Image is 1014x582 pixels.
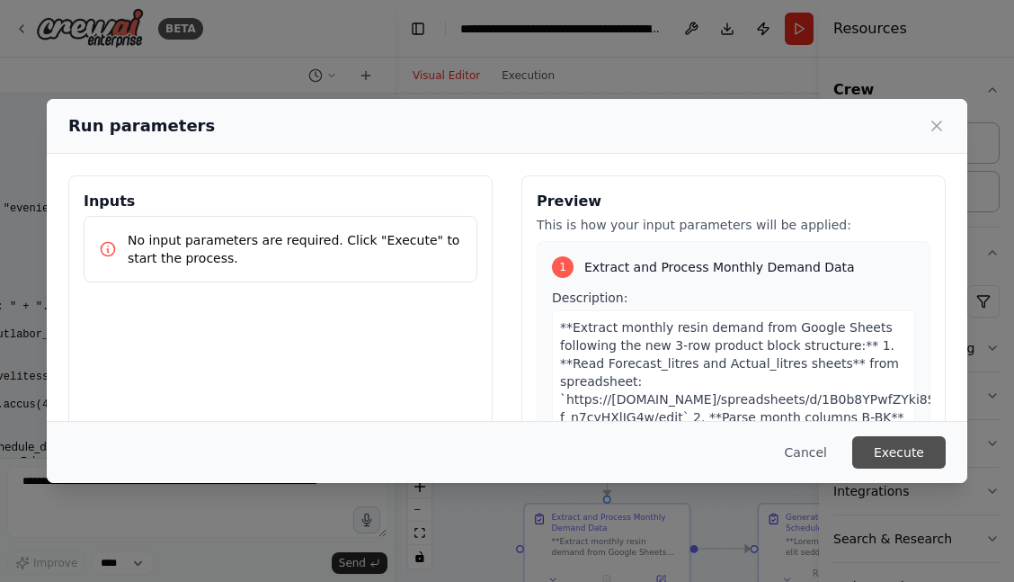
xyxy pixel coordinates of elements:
button: Execute [852,436,946,469]
h2: Run parameters [68,113,215,139]
p: This is how your input parameters will be applied: [537,216,930,234]
span: Extract and Process Monthly Demand Data [584,258,855,276]
h3: Preview [537,191,930,212]
p: No input parameters are required. Click "Execute" to start the process. [128,231,462,267]
button: Cancel [770,436,841,469]
div: 1 [552,256,574,278]
span: Description: [552,291,627,305]
h3: Inputs [84,191,477,212]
